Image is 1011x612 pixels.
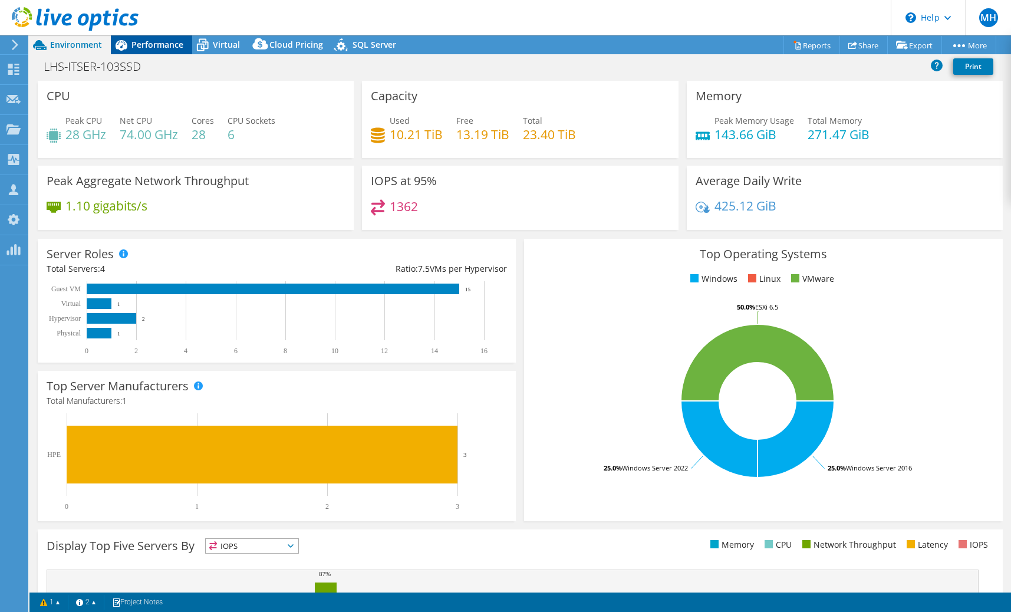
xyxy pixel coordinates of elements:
[192,128,214,141] h4: 28
[371,90,417,103] h3: Capacity
[184,347,187,355] text: 4
[38,60,159,73] h1: LHS-ITSER-103SSD
[206,539,298,553] span: IOPS
[846,463,912,472] tspan: Windows Server 2016
[228,128,275,141] h4: 6
[381,347,388,355] text: 12
[696,175,802,187] h3: Average Daily Write
[799,538,896,551] li: Network Throughput
[956,538,988,551] li: IOPS
[47,380,189,393] h3: Top Server Manufacturers
[47,90,70,103] h3: CPU
[120,115,152,126] span: Net CPU
[353,39,396,50] span: SQL Server
[456,115,473,126] span: Free
[57,329,81,337] text: Physical
[228,115,275,126] span: CPU Sockets
[755,302,778,311] tspan: ESXi 6.5
[390,128,443,141] h4: 10.21 TiB
[195,502,199,511] text: 1
[47,394,507,407] h4: Total Manufacturers:
[465,287,471,292] text: 15
[418,263,430,274] span: 7.5
[61,300,81,308] text: Virtual
[714,199,776,212] h4: 425.12 GiB
[480,347,488,355] text: 16
[142,316,145,322] text: 2
[117,301,120,307] text: 1
[65,128,106,141] h4: 28 GHz
[68,595,104,610] a: 2
[269,39,323,50] span: Cloud Pricing
[371,175,437,187] h3: IOPS at 95%
[828,463,846,472] tspan: 25.0%
[762,538,792,551] li: CPU
[714,115,794,126] span: Peak Memory Usage
[65,115,102,126] span: Peak CPU
[808,128,870,141] h4: 271.47 GiB
[941,36,996,54] a: More
[979,8,998,27] span: MH
[134,347,138,355] text: 2
[456,502,459,511] text: 3
[622,463,688,472] tspan: Windows Server 2022
[325,502,329,511] text: 2
[47,450,61,459] text: HPE
[277,262,508,275] div: Ratio: VMs per Hypervisor
[47,248,114,261] h3: Server Roles
[904,538,948,551] li: Latency
[122,395,127,406] span: 1
[523,115,542,126] span: Total
[905,12,916,23] svg: \n
[533,248,993,261] h3: Top Operating Systems
[47,175,249,187] h3: Peak Aggregate Network Throughput
[32,595,68,610] a: 1
[887,36,942,54] a: Export
[65,199,147,212] h4: 1.10 gigabits/s
[120,128,178,141] h4: 74.00 GHz
[696,90,742,103] h3: Memory
[85,347,88,355] text: 0
[104,595,171,610] a: Project Notes
[953,58,993,75] a: Print
[604,463,622,472] tspan: 25.0%
[284,347,287,355] text: 8
[456,128,509,141] h4: 13.19 TiB
[788,272,834,285] li: VMware
[431,347,438,355] text: 14
[390,200,418,213] h4: 1362
[839,36,888,54] a: Share
[51,285,81,293] text: Guest VM
[808,115,862,126] span: Total Memory
[117,331,120,337] text: 1
[47,262,277,275] div: Total Servers:
[463,451,467,458] text: 3
[100,263,105,274] span: 4
[331,347,338,355] text: 10
[737,302,755,311] tspan: 50.0%
[745,272,781,285] li: Linux
[131,39,183,50] span: Performance
[319,570,331,577] text: 87%
[707,538,754,551] li: Memory
[523,128,576,141] h4: 23.40 TiB
[213,39,240,50] span: Virtual
[234,347,238,355] text: 6
[65,502,68,511] text: 0
[390,115,410,126] span: Used
[192,115,214,126] span: Cores
[783,36,840,54] a: Reports
[687,272,737,285] li: Windows
[49,314,81,323] text: Hypervisor
[714,128,794,141] h4: 143.66 GiB
[50,39,102,50] span: Environment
